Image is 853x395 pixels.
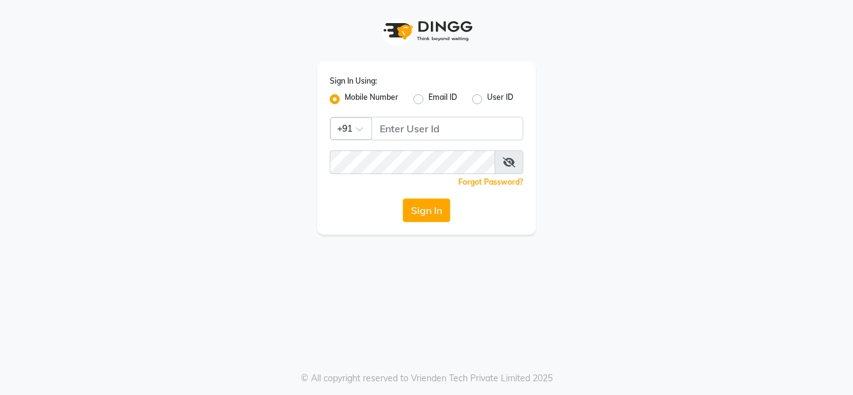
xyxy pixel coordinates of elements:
a: Forgot Password? [458,177,523,187]
label: Sign In Using: [330,76,377,87]
label: User ID [487,92,513,107]
label: Email ID [428,92,457,107]
label: Mobile Number [345,92,398,107]
input: Username [372,117,523,140]
button: Sign In [403,198,450,222]
img: logo1.svg [377,12,476,49]
input: Username [330,150,495,174]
